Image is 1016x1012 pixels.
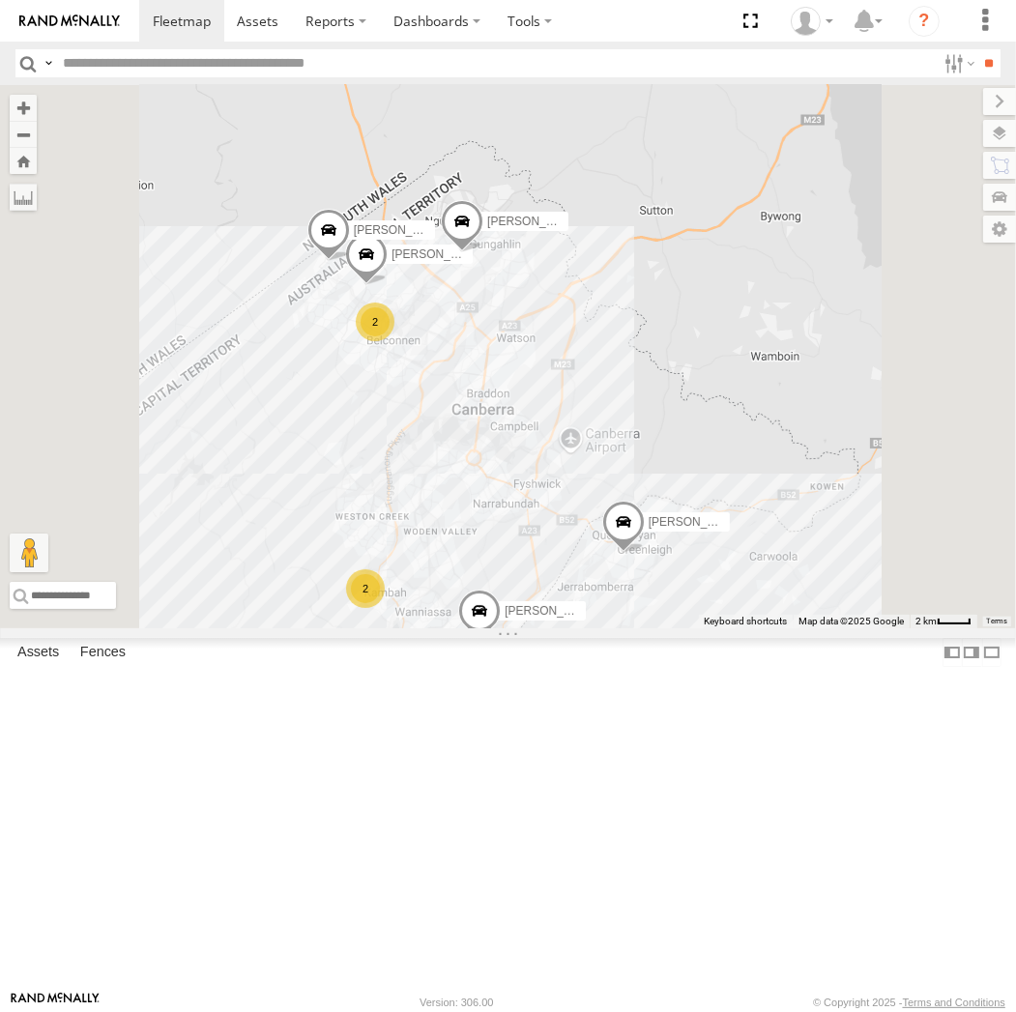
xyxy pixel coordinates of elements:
[10,534,48,572] button: Drag Pegman onto the map to open Street View
[983,216,1016,243] label: Map Settings
[982,638,1001,666] label: Hide Summary Table
[903,997,1005,1008] a: Terms and Conditions
[353,224,449,238] span: [PERSON_NAME]
[937,49,978,77] label: Search Filter Options
[813,997,1005,1008] div: © Copyright 2025 -
[19,14,120,28] img: rand-logo.svg
[71,639,135,666] label: Fences
[909,6,940,37] i: ?
[11,993,100,1012] a: Visit our Website
[346,569,385,608] div: 2
[987,618,1007,625] a: Terms (opens in new tab)
[943,638,962,666] label: Dock Summary Table to the Left
[798,616,904,626] span: Map data ©2025 Google
[8,639,69,666] label: Assets
[962,638,981,666] label: Dock Summary Table to the Right
[10,95,37,121] button: Zoom in
[784,7,840,36] div: Helen Mason
[392,247,487,261] span: [PERSON_NAME]
[41,49,56,77] label: Search Query
[915,616,937,626] span: 2 km
[704,615,787,628] button: Keyboard shortcuts
[10,148,37,174] button: Zoom Home
[10,184,37,211] label: Measure
[356,303,394,341] div: 2
[10,121,37,148] button: Zoom out
[420,997,493,1008] div: Version: 306.00
[487,215,583,228] span: [PERSON_NAME]
[648,516,743,530] span: [PERSON_NAME]
[505,604,600,618] span: [PERSON_NAME]
[910,615,977,628] button: Map Scale: 2 km per 32 pixels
